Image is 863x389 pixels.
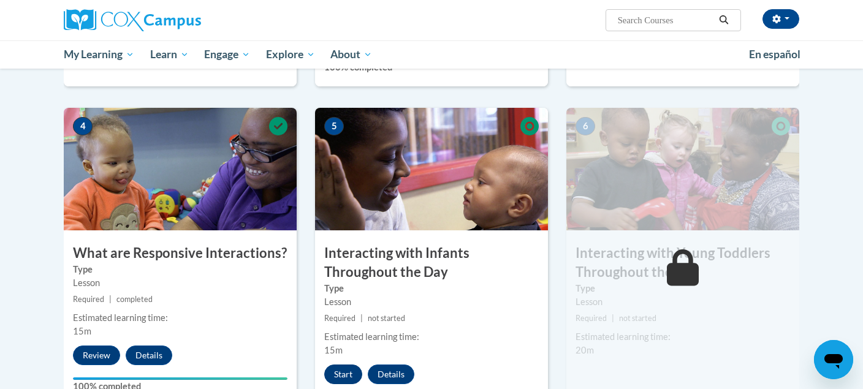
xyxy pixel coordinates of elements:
div: Lesson [73,276,287,290]
span: 4 [73,117,93,135]
span: Required [324,314,355,323]
a: Cox Campus [64,9,297,31]
span: 15m [324,345,343,355]
span: My Learning [64,47,134,62]
span: completed [116,295,153,304]
label: Type [73,263,287,276]
span: 15m [73,326,91,336]
div: Lesson [576,295,790,309]
img: Course Image [64,108,297,230]
button: Review [73,346,120,365]
span: About [330,47,372,62]
span: 6 [576,117,595,135]
button: Search [715,13,733,28]
span: Explore [266,47,315,62]
img: Course Image [315,108,548,230]
input: Search Courses [617,13,715,28]
button: Account Settings [762,9,799,29]
span: En español [749,48,800,61]
label: Type [324,282,539,295]
div: Estimated learning time: [576,330,790,344]
span: 20m [576,345,594,355]
h3: Interacting with Infants Throughout the Day [315,244,548,282]
span: Engage [204,47,250,62]
a: Engage [196,40,258,69]
span: 5 [324,117,344,135]
div: Main menu [45,40,818,69]
div: Your progress [73,377,287,380]
img: Cox Campus [64,9,201,31]
span: | [109,295,112,304]
div: Lesson [324,295,539,309]
span: Required [576,314,607,323]
img: Course Image [566,108,799,230]
label: Type [576,282,790,295]
div: Estimated learning time: [324,330,539,344]
a: My Learning [56,40,142,69]
iframe: Button to launch messaging window [814,340,853,379]
button: Start [324,364,362,384]
a: Explore [258,40,323,69]
div: Estimated learning time: [73,311,287,325]
h3: What are Responsive Interactions? [64,244,297,263]
span: not started [368,314,405,323]
span: | [612,314,614,323]
span: Required [73,295,104,304]
h3: Interacting with Young Toddlers Throughout the Day [566,244,799,282]
span: Learn [150,47,189,62]
a: Learn [142,40,197,69]
span: | [360,314,363,323]
a: About [323,40,381,69]
button: Details [126,346,172,365]
span: not started [619,314,656,323]
button: Details [368,364,414,384]
a: En español [741,42,808,67]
